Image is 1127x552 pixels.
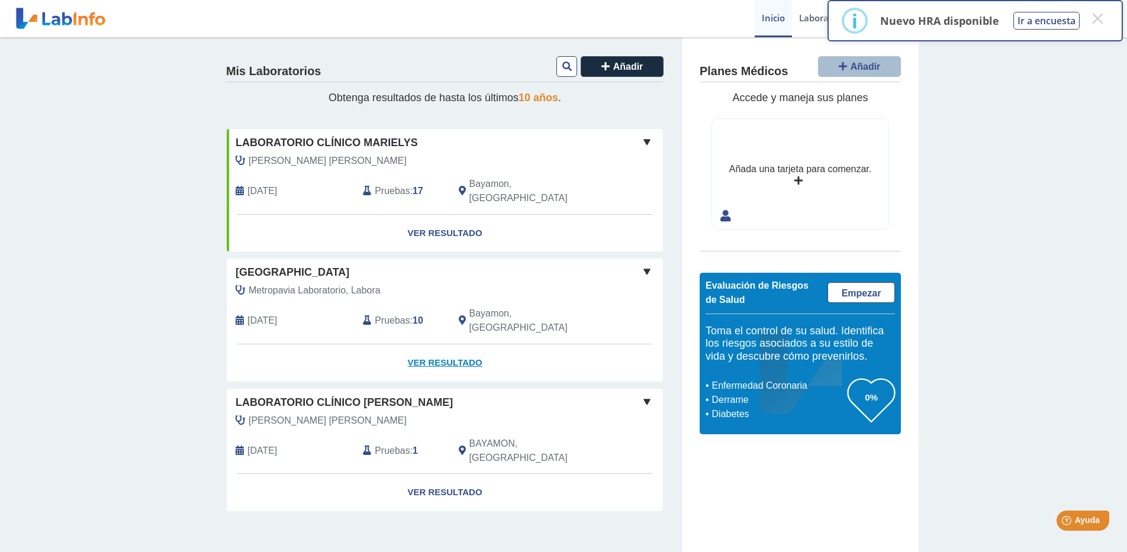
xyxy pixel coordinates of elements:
[842,288,881,298] span: Empezar
[413,186,423,196] b: 17
[709,393,848,407] li: Derrame
[413,446,418,456] b: 1
[354,306,449,335] div: :
[1013,12,1080,30] button: Ir a encuesta
[818,56,901,77] button: Añadir
[247,184,277,198] span: 2025-03-10
[519,92,558,104] span: 10 años
[848,390,895,405] h3: 0%
[249,154,407,168] span: Plaud Gonzaleez, Auda
[329,92,561,104] span: Obtenga resultados de hasta los últimos .
[375,184,410,198] span: Pruebas
[732,92,868,104] span: Accede y maneja sus planes
[227,215,663,252] a: Ver Resultado
[375,314,410,328] span: Pruebas
[354,177,449,205] div: :
[247,314,277,328] span: 2025-10-06
[413,315,423,325] b: 10
[613,62,643,72] span: Añadir
[226,64,321,79] h4: Mis Laboratorios
[469,177,600,205] span: Bayamon, PR
[729,162,871,176] div: Añada una tarjeta para comenzar.
[227,344,663,382] a: Ver Resultado
[469,306,600,335] span: Bayamon, PR
[706,280,809,305] span: Evaluación de Riesgos de Salud
[236,135,418,151] span: Laboratorio Clínico Marielys
[709,379,848,393] li: Enfermedad Coronaria
[236,264,349,280] span: [GEOGRAPHIC_DATA]
[354,437,449,465] div: :
[249,283,381,298] span: Metropavia Laboratorio, Labora
[709,407,848,421] li: Diabetes
[827,282,895,303] a: Empezar
[581,56,664,77] button: Añadir
[851,62,881,72] span: Añadir
[706,325,895,363] h5: Toma el control de su salud. Identifica los riesgos asociados a su estilo de vida y descubre cómo...
[1022,506,1114,539] iframe: Help widget launcher
[880,14,999,28] p: Nuevo HRA disponible
[375,444,410,458] span: Pruebas
[236,395,453,411] span: Laboratorio Clínico [PERSON_NAME]
[247,444,277,458] span: 2025-03-11
[249,414,407,428] span: Plaud Gonzaleez, Auda
[1087,8,1108,29] button: Close this dialog
[700,64,788,79] h4: Planes Médicos
[227,474,663,511] a: Ver Resultado
[852,10,858,31] div: i
[469,437,600,465] span: BAYAMON, PR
